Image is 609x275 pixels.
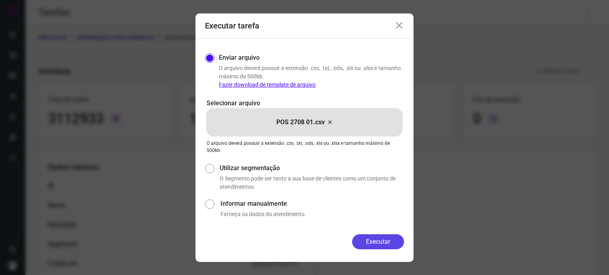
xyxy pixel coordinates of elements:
p: O Segmento pode ser tanto a sua base de clientes como um conjunto de atendimentos. [220,174,404,191]
h3: Executar tarefa [205,21,259,30]
p: O arquivo deverá possuir a extensão .csv, .txt, .ods, .xls ou .xlsx e tamanho máximo de 500kb. [207,140,402,154]
label: Utilizar segmentação [220,163,404,173]
button: Executar [352,234,404,249]
label: Informar manualmente [220,199,404,209]
p: O arquivo deverá possuir a extensão .csv, .txt, .ods, .xls ou .xlsx e tamanho máximo de 500kb. [219,64,404,89]
p: POS 2708 01.csv [276,118,325,127]
label: Enviar arquivo [219,53,260,63]
p: Forneça os dados do atendimento. [220,210,404,218]
a: Fazer download de template de arquivo [219,82,316,88]
p: Selecionar arquivo [207,99,402,108]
